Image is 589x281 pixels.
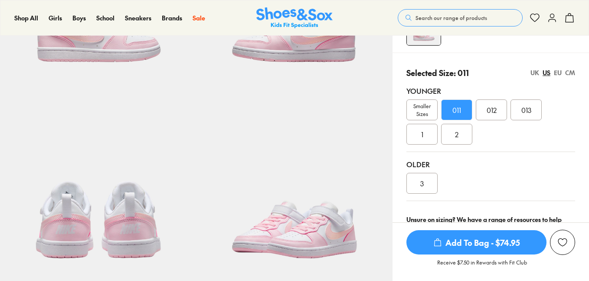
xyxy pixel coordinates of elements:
a: School [96,13,115,23]
div: UK [530,68,539,77]
span: 1 [421,129,423,139]
div: Younger [406,86,575,96]
span: 2 [455,129,458,139]
span: 011 [452,105,461,115]
span: Boys [72,13,86,22]
a: Sneakers [125,13,151,23]
a: Sale [193,13,205,23]
span: Add To Bag - $74.95 [406,230,546,255]
div: US [543,68,550,77]
button: Add to Wishlist [550,230,575,255]
button: Search our range of products [398,9,523,26]
span: Sale [193,13,205,22]
span: 013 [521,105,531,115]
span: 3 [420,178,424,188]
button: Add To Bag - $74.95 [406,230,546,255]
div: Older [406,159,575,169]
div: Unsure on sizing? We have a range of resources to help [406,215,575,224]
img: SNS_Logo_Responsive.svg [256,7,333,29]
a: Boys [72,13,86,23]
a: Brands [162,13,182,23]
a: Shop All [14,13,38,23]
span: 012 [487,105,497,115]
span: Search our range of products [416,14,487,22]
span: School [96,13,115,22]
span: Shop All [14,13,38,22]
a: Shoes & Sox [256,7,333,29]
span: Smaller Sizes [407,102,437,118]
p: Receive $7.50 in Rewards with Fit Club [437,258,527,274]
span: Sneakers [125,13,151,22]
a: Girls [49,13,62,23]
div: CM [565,68,575,77]
p: Selected Size: 011 [406,67,469,79]
div: EU [554,68,562,77]
span: Girls [49,13,62,22]
span: Brands [162,13,182,22]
